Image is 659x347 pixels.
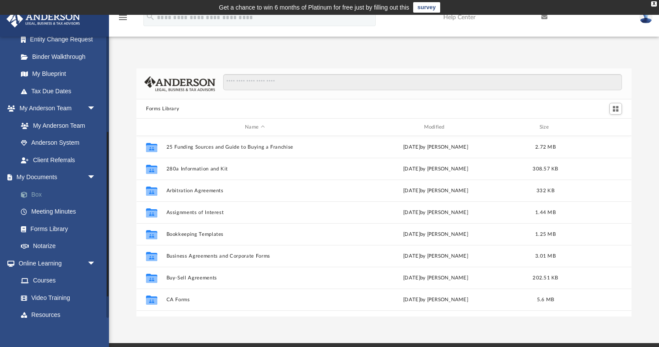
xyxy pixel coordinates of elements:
[12,238,109,255] a: Notarize
[651,1,657,7] div: close
[166,188,343,194] button: Arbitration Agreements
[6,255,105,272] a: Online Learningarrow_drop_down
[12,220,105,238] a: Forms Library
[166,210,343,215] button: Assignments of Interest
[166,123,343,131] div: Name
[347,143,524,151] div: [DATE] by [PERSON_NAME]
[12,48,109,65] a: Binder Walkthrough
[347,209,524,217] div: [DATE] by [PERSON_NAME]
[347,165,524,173] div: [DATE] by [PERSON_NAME]
[12,134,105,152] a: Anderson System
[166,166,343,172] button: 280a Information and Kit
[12,82,109,100] a: Tax Due Dates
[535,210,556,215] span: 1.44 MB
[639,11,652,24] img: User Pic
[12,117,100,134] a: My Anderson Team
[12,186,109,203] a: Box
[12,151,105,169] a: Client Referrals
[347,187,524,195] div: [DATE] by [PERSON_NAME]
[118,12,128,23] i: menu
[567,123,628,131] div: id
[87,255,105,272] span: arrow_drop_down
[136,136,632,317] div: grid
[533,167,558,171] span: 308.57 KB
[219,2,409,13] div: Get a chance to win 6 months of Platinum for free just by filling out this
[12,289,100,306] a: Video Training
[87,169,105,187] span: arrow_drop_down
[347,274,524,282] div: [DATE] by [PERSON_NAME]
[12,31,109,48] a: Entity Change Request
[118,17,128,23] a: menu
[146,105,179,113] button: Forms Library
[347,252,524,260] div: [DATE] by [PERSON_NAME]
[347,123,524,131] div: Modified
[413,2,440,13] a: survey
[609,103,622,115] button: Switch to Grid View
[6,169,109,186] a: My Documentsarrow_drop_down
[146,12,155,21] i: search
[12,203,109,221] a: Meeting Minutes
[535,232,556,237] span: 1.25 MB
[166,253,343,259] button: Business Agreements and Corporate Forms
[528,123,563,131] div: Size
[347,296,524,304] div: [DATE] by [PERSON_NAME]
[140,123,162,131] div: id
[223,74,622,91] input: Search files and folders
[535,145,556,150] span: 2.72 MB
[537,297,554,302] span: 5.6 MB
[166,297,343,303] button: CA Forms
[87,100,105,118] span: arrow_drop_down
[12,65,105,83] a: My Blueprint
[6,100,105,117] a: My Anderson Teamarrow_drop_down
[537,188,554,193] span: 332 KB
[12,306,105,324] a: Resources
[4,10,83,27] img: Anderson Advisors Platinum Portal
[166,144,343,150] button: 25 Funding Sources and Guide to Buying a Franchise
[166,231,343,237] button: Bookkeeping Templates
[535,254,556,259] span: 3.01 MB
[533,276,558,280] span: 202.51 KB
[12,272,105,289] a: Courses
[166,275,343,281] button: Buy-Sell Agreements
[347,231,524,238] div: [DATE] by [PERSON_NAME]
